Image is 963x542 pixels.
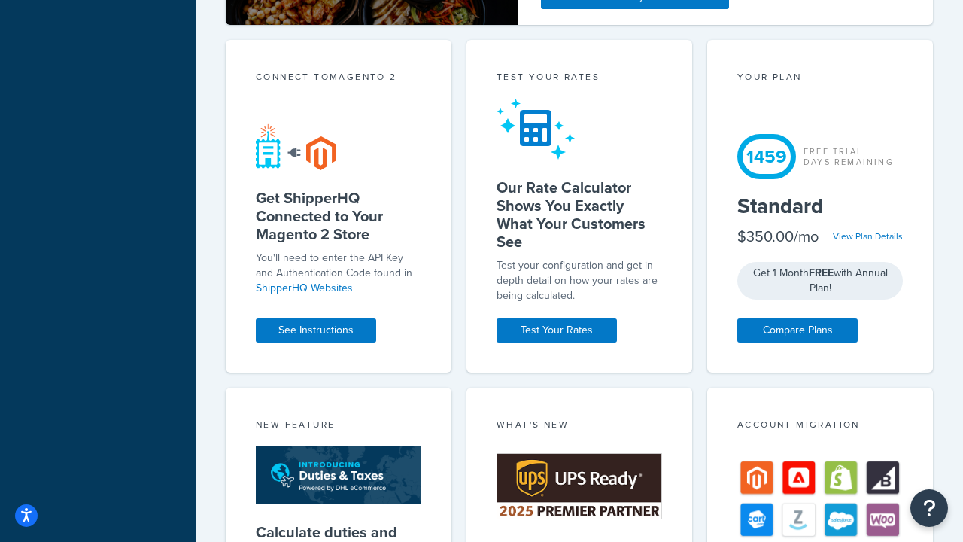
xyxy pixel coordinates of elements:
[809,265,834,281] strong: FREE
[256,318,376,343] a: See Instructions
[737,318,858,343] a: Compare Plans
[256,418,421,435] div: New Feature
[737,70,903,87] div: Your Plan
[833,230,903,243] a: View Plan Details
[256,123,336,170] img: connect-shq-magento-24cdf84b.svg
[497,70,662,87] div: Test your rates
[737,262,903,300] div: Get 1 Month with Annual Plan!
[256,70,421,87] div: Connect to Magento 2
[737,134,796,179] div: 1459
[256,189,421,243] h5: Get ShipperHQ Connected to Your Magento 2 Store
[737,194,903,218] h5: Standard
[256,251,421,296] p: You'll need to enter the API Key and Authentication Code found in
[737,418,903,435] div: Account Migration
[497,258,662,303] div: Test your configuration and get in-depth detail on how your rates are being calculated.
[256,280,353,296] a: ShipperHQ Websites
[910,489,948,527] button: Open Resource Center
[497,178,662,251] h5: Our Rate Calculator Shows You Exactly What Your Customers See
[497,418,662,435] div: What's New
[497,318,617,343] a: Test Your Rates
[804,146,894,167] div: Free Trial Days Remaining
[737,226,819,247] div: $350.00/mo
